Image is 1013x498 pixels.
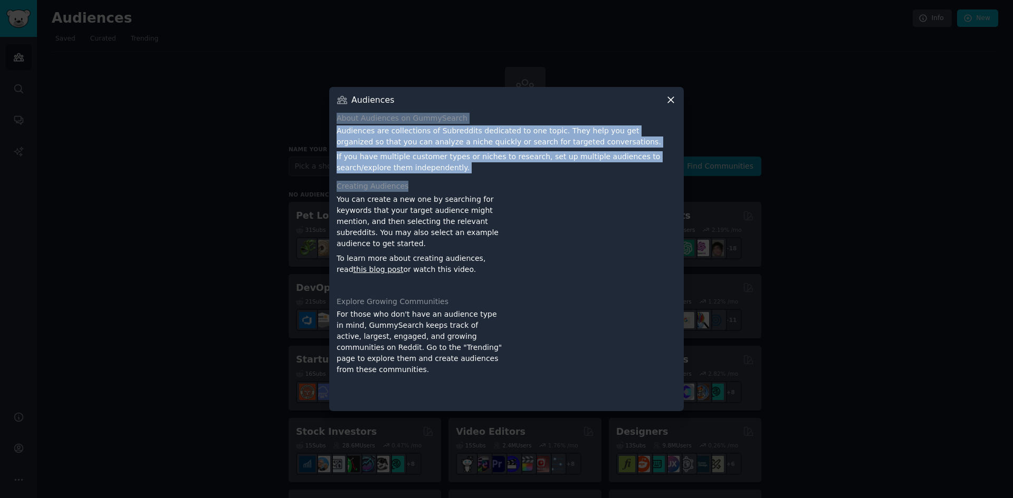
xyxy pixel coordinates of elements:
iframe: YouTube video player [510,309,676,404]
p: You can create a new one by searching for keywords that your target audience might mention, and t... [337,194,503,249]
div: Creating Audiences [337,181,676,192]
p: To learn more about creating audiences, read or watch this video. [337,253,503,275]
p: Audiences are collections of Subreddits dedicated to one topic. They help you get organized so th... [337,125,676,148]
h3: Audiences [351,94,394,105]
p: If you have multiple customer types or niches to research, set up multiple audiences to search/ex... [337,151,676,173]
div: Explore Growing Communities [337,296,676,307]
a: this blog post [353,265,404,274]
iframe: YouTube video player [510,194,676,289]
div: About Audiences on GummySearch [337,113,676,124]
div: For those who don't have an audience type in mind, GummySearch keeps track of active, largest, en... [337,309,503,404]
